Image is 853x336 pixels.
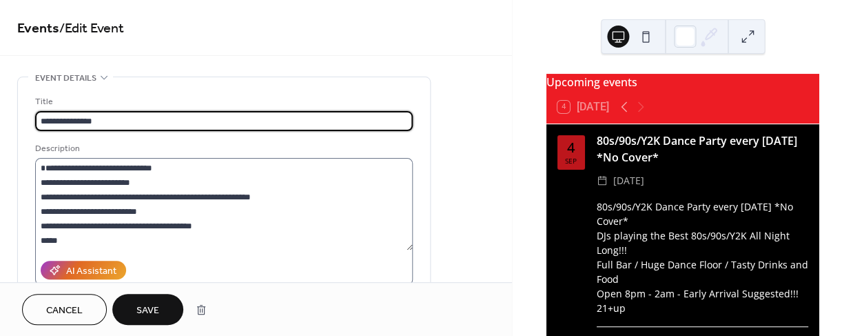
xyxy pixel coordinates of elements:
[66,264,116,279] div: AI Assistant
[567,141,575,155] div: 4
[136,304,159,318] span: Save
[597,199,808,315] div: 80s/90s/Y2K Dance Party every [DATE] *No Cover* DJs playing the Best 80s/90s/Y2K All Night Long!!...
[46,304,83,318] span: Cancel
[41,261,126,279] button: AI Assistant
[613,172,644,189] span: [DATE]
[35,95,410,109] div: Title
[22,294,107,325] button: Cancel
[59,15,124,42] span: / Edit Event
[597,132,808,166] div: 80s/90s/Y2K Dance Party every [DATE] *No Cover*
[546,74,819,90] div: Upcoming events
[35,141,410,156] div: Description
[597,172,608,189] div: ​
[112,294,183,325] button: Save
[565,157,577,164] div: Sep
[17,15,59,42] a: Events
[35,71,96,86] span: Event details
